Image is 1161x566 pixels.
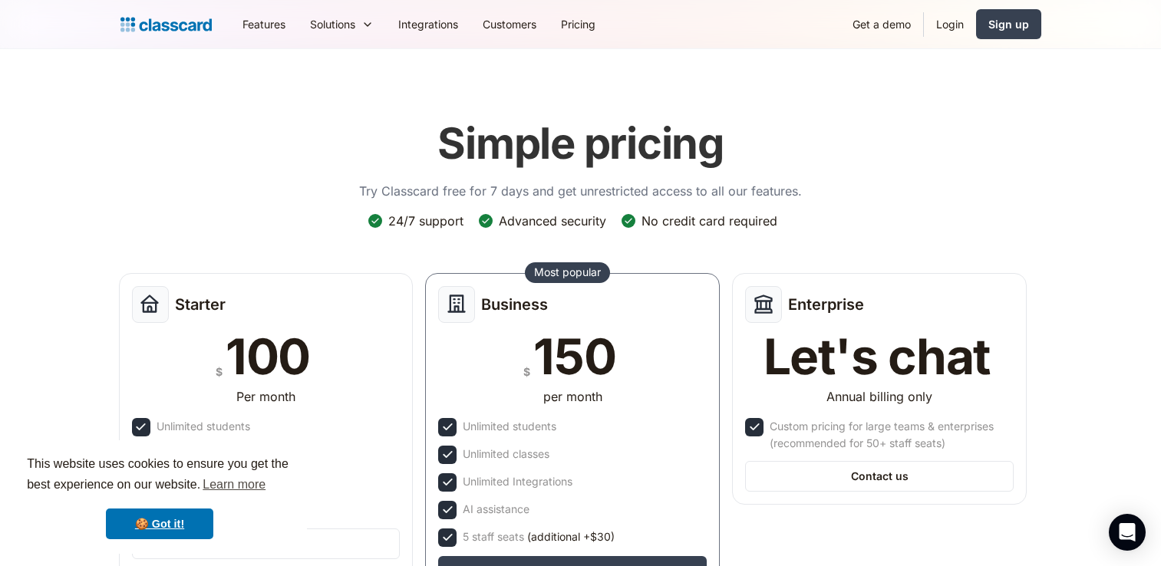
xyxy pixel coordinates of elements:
[826,387,932,406] div: Annual billing only
[463,473,572,490] div: Unlimited Integrations
[642,212,777,229] div: No credit card required
[534,265,601,280] div: Most popular
[976,9,1041,39] a: Sign up
[481,295,548,314] h2: Business
[226,332,310,381] div: 100
[310,16,355,32] div: Solutions
[1109,514,1146,551] div: Open Intercom Messenger
[788,295,864,314] h2: Enterprise
[437,118,724,169] h1: Simple pricing
[543,387,602,406] div: per month
[106,508,213,539] a: dismiss cookie message
[12,440,307,554] div: cookieconsent
[230,7,298,41] a: Features
[764,332,991,381] div: Let's chat
[200,473,268,496] a: learn more about cookies
[463,528,615,545] div: 5 staff seats
[549,7,608,41] a: Pricing
[499,212,606,229] div: Advanced security
[527,528,615,545] span: (additional +$30)
[359,182,802,200] p: Try Classcard free for 7 days and get unrestricted access to all our features.
[388,212,463,229] div: 24/7 support
[236,387,295,406] div: Per month
[523,362,530,381] div: $
[386,7,470,41] a: Integrations
[988,16,1029,32] div: Sign up
[216,362,223,381] div: $
[120,14,212,35] a: home
[463,418,556,435] div: Unlimited students
[298,7,386,41] div: Solutions
[745,461,1014,492] a: Contact us
[27,455,292,496] span: This website uses cookies to ensure you get the best experience on our website.
[175,295,226,314] h2: Starter
[840,7,923,41] a: Get a demo
[924,7,976,41] a: Login
[533,332,615,381] div: 150
[463,446,549,462] div: Unlimited classes
[770,418,1011,452] div: Custom pricing for large teams & enterprises (recommended for 50+ staff seats)
[463,501,529,518] div: AI assistance
[157,418,250,435] div: Unlimited students
[470,7,549,41] a: Customers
